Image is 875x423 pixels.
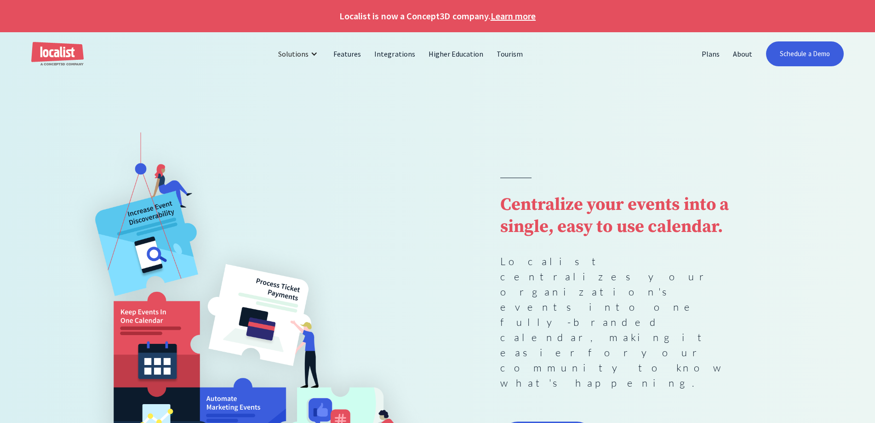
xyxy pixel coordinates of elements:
[327,43,368,65] a: Features
[368,43,422,65] a: Integrations
[766,41,844,66] a: Schedule a Demo
[491,9,536,23] a: Learn more
[490,43,530,65] a: Tourism
[422,43,491,65] a: Higher Education
[500,254,750,390] p: Localist centralizes your organization's events into one fully-branded calendar, making it easier...
[726,43,759,65] a: About
[695,43,726,65] a: Plans
[31,42,84,66] a: home
[278,48,309,59] div: Solutions
[500,194,729,238] strong: Centralize your events into a single, easy to use calendar.
[271,43,327,65] div: Solutions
